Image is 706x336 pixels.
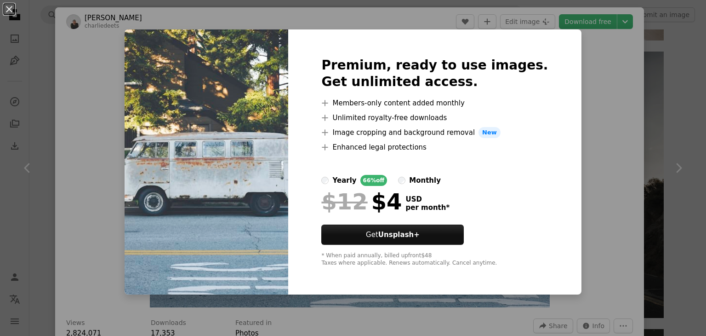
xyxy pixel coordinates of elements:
span: New [478,127,501,138]
span: per month * [405,203,450,212]
div: 66% off [360,175,387,186]
h2: Premium, ready to use images. Get unlimited access. [321,57,548,90]
img: photo-1456769934615-a8c18ec1c83b [125,29,288,295]
input: monthly [398,177,405,184]
span: $12 [321,190,367,214]
div: monthly [409,175,441,186]
li: Members-only content added monthly [321,98,548,109]
li: Unlimited royalty-free downloads [321,112,548,123]
button: GetUnsplash+ [321,225,464,245]
li: Image cropping and background removal [321,127,548,138]
strong: Unsplash+ [378,231,420,239]
div: $4 [321,190,402,214]
span: USD [405,195,450,203]
li: Enhanced legal protections [321,142,548,153]
div: yearly [332,175,356,186]
input: yearly66%off [321,177,329,184]
div: * When paid annually, billed upfront $48 Taxes where applicable. Renews automatically. Cancel any... [321,252,548,267]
